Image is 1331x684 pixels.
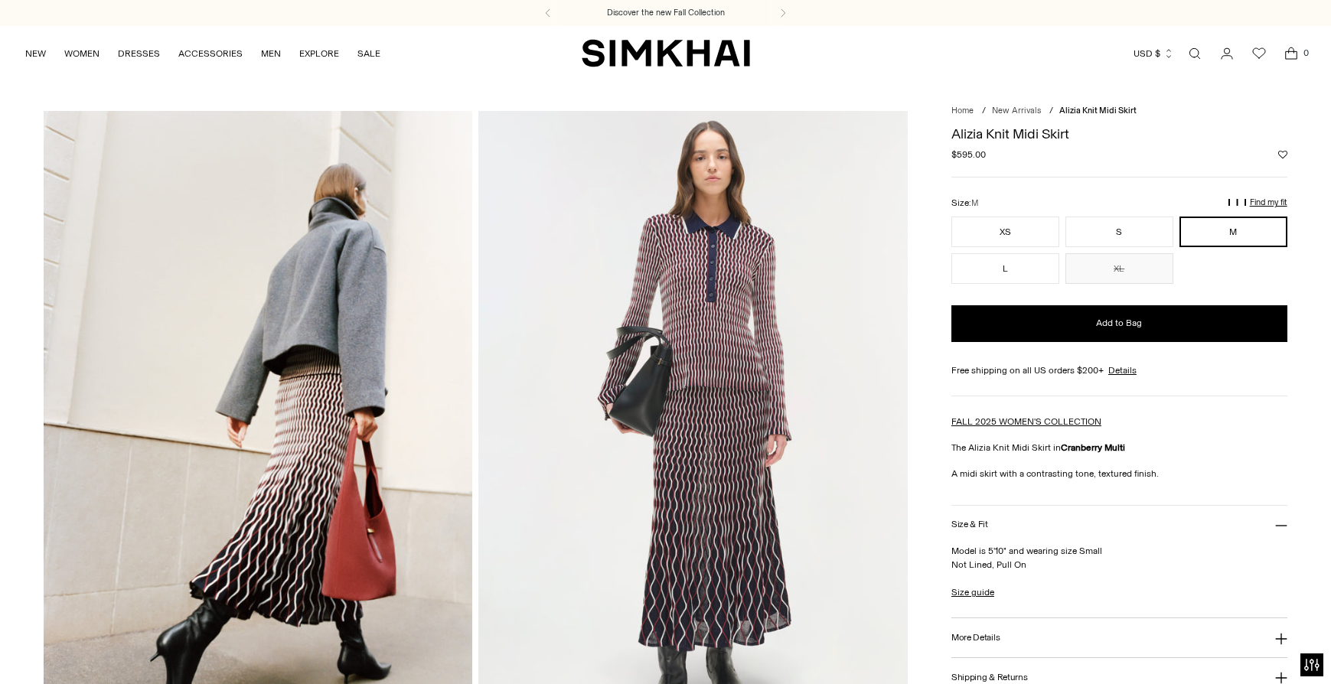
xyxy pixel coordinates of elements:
[1065,217,1173,247] button: S
[951,618,1287,657] button: More Details
[951,467,1287,480] p: A midi skirt with a contrasting tone, textured finish.
[951,148,986,161] span: $595.00
[178,37,243,70] a: ACCESSORIES
[951,441,1287,454] p: The Alizia Knit Midi Skirt in
[1254,612,1316,669] iframe: Gorgias live chat messenger
[607,7,725,19] a: Discover the new Fall Collection
[1244,38,1274,69] a: Wishlist
[951,506,1287,545] button: Size & Fit
[1134,37,1174,70] button: USD $
[951,416,1101,427] a: FALL 2025 WOMEN'S COLLECTION
[1299,46,1313,60] span: 0
[951,363,1287,377] div: Free shipping on all US orders $200+
[1179,217,1287,247] button: M
[951,520,988,529] h3: Size & Fit
[1059,106,1137,116] span: Alizia Knit Midi Skirt
[982,105,986,118] div: /
[951,633,1000,643] h3: More Details
[951,217,1059,247] button: XS
[971,198,978,208] span: M
[1108,363,1137,377] a: Details
[118,37,160,70] a: DRESSES
[951,305,1287,342] button: Add to Bag
[1065,253,1173,284] button: XL
[951,585,994,599] a: Size guide
[1212,38,1242,69] a: Go to the account page
[1096,317,1142,330] span: Add to Bag
[1061,442,1125,453] strong: Cranberry Multi
[1278,150,1287,159] button: Add to Wishlist
[1049,105,1053,118] div: /
[1276,38,1307,69] a: Open cart modal
[951,105,1287,118] nav: breadcrumbs
[951,673,1028,682] h3: Shipping & Returns
[951,106,974,116] a: Home
[951,127,1287,141] h1: Alizia Knit Midi Skirt
[951,196,978,210] label: Size:
[299,37,339,70] a: EXPLORE
[64,37,99,70] a: WOMEN
[582,38,750,68] a: SIMKHAI
[25,37,46,70] a: NEW
[951,544,1287,572] p: Model is 5'10" and wearing size Small Not Lined, Pull On
[357,37,380,70] a: SALE
[951,253,1059,284] button: L
[261,37,281,70] a: MEN
[992,106,1041,116] a: New Arrivals
[1179,38,1210,69] a: Open search modal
